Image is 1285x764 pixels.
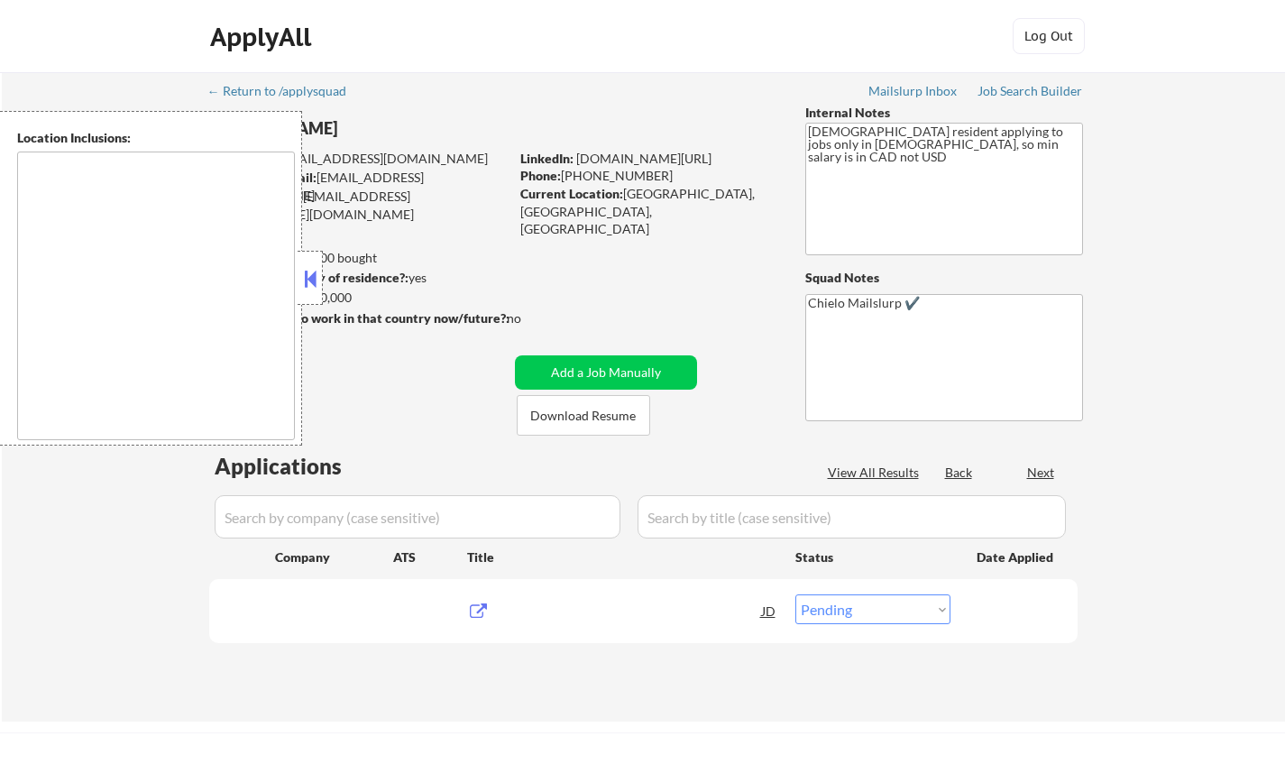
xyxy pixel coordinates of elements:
button: Download Resume [517,395,650,436]
div: Location Inclusions: [17,129,295,147]
div: View All Results [828,464,924,482]
div: Company [275,548,393,566]
div: Job Search Builder [978,85,1083,97]
div: ← Return to /applysquad [207,85,363,97]
div: no [507,309,558,327]
div: $90,000 [208,289,509,307]
div: 154 sent / 200 bought [208,249,509,267]
div: Internal Notes [805,104,1083,122]
strong: LinkedIn: [520,151,574,166]
div: JD [760,594,778,627]
a: Job Search Builder [978,84,1083,102]
div: [EMAIL_ADDRESS][DOMAIN_NAME] [210,150,509,168]
div: ATS [393,548,467,566]
input: Search by company (case sensitive) [215,495,620,538]
div: yes [208,269,503,287]
div: [EMAIL_ADDRESS][PERSON_NAME][DOMAIN_NAME] [209,188,509,223]
div: Squad Notes [805,269,1083,287]
button: Add a Job Manually [515,355,697,390]
div: [PERSON_NAME] [209,117,580,140]
input: Search by title (case sensitive) [638,495,1066,538]
div: Date Applied [977,548,1056,566]
div: Title [467,548,778,566]
strong: Current Location: [520,186,623,201]
strong: Phone: [520,168,561,183]
div: Applications [215,456,393,477]
div: [GEOGRAPHIC_DATA], [GEOGRAPHIC_DATA], [GEOGRAPHIC_DATA] [520,185,776,238]
a: [DOMAIN_NAME][URL] [576,151,711,166]
a: ← Return to /applysquad [207,84,363,102]
div: Status [795,540,950,573]
div: Mailslurp Inbox [868,85,959,97]
button: Log Out [1013,18,1085,54]
strong: Will need Visa to work in that country now/future?: [209,310,509,326]
div: [PHONE_NUMBER] [520,167,776,185]
div: ApplyAll [210,22,317,52]
div: Back [945,464,974,482]
div: Next [1027,464,1056,482]
div: [EMAIL_ADDRESS][DOMAIN_NAME] [210,169,509,204]
a: Mailslurp Inbox [868,84,959,102]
